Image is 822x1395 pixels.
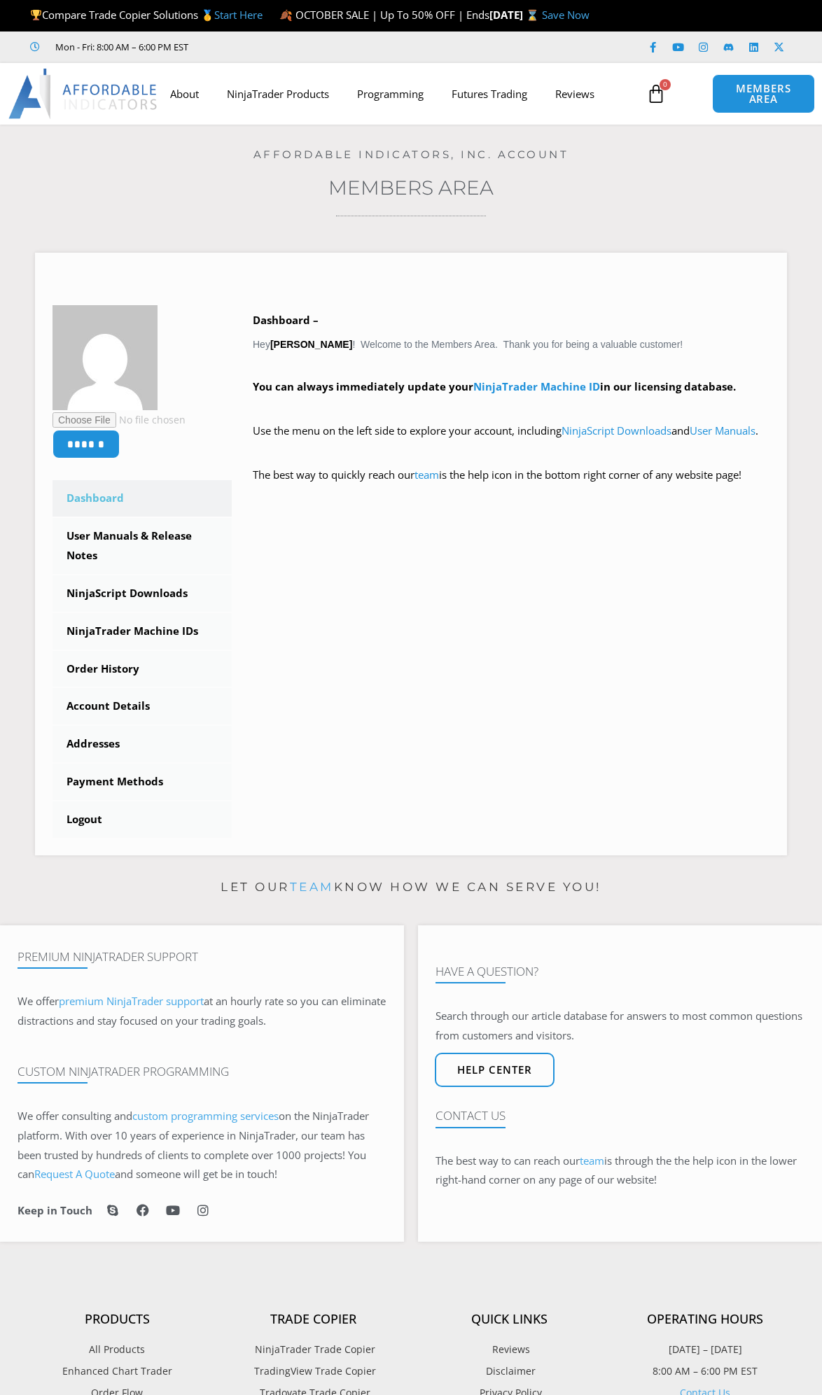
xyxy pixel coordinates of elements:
[435,1053,555,1087] a: Help center
[580,1154,604,1168] a: team
[438,78,541,110] a: Futures Trading
[18,1065,386,1079] h4: Custom NinjaTrader Programming
[660,79,671,90] span: 0
[53,305,158,410] img: 4e2fda17821acc9fb1abcf38845a449daf3e615fcd8a5b7b14aa3db817f03602
[34,1167,115,1181] a: Request A Quote
[59,994,204,1008] a: premium NinjaTrader support
[156,78,641,110] nav: Menu
[457,1065,532,1075] span: Help center
[562,423,671,437] a: NinjaScript Downloads
[727,83,800,104] span: MEMBERS AREA
[436,1109,804,1123] h4: Contact Us
[625,73,687,114] a: 0
[253,311,769,505] div: Hey ! Welcome to the Members Area. Thank you for being a valuable customer!
[253,465,769,505] p: The best way to quickly reach our is the help icon in the bottom right corner of any website page!
[53,575,232,612] a: NinjaScript Downloads
[19,1312,215,1327] h4: Products
[215,1340,411,1359] a: NinjaTrader Trade Copier
[53,764,232,800] a: Payment Methods
[30,8,263,22] span: Compare Trade Copier Solutions 🥇
[473,379,600,393] a: NinjaTrader Machine ID
[31,10,41,20] img: 🏆
[253,313,319,327] b: Dashboard –
[18,1204,92,1217] h6: Keep in Touch
[156,78,213,110] a: About
[215,1362,411,1380] a: TradingView Trade Copier
[251,1340,375,1359] span: NinjaTrader Trade Copier
[8,69,159,119] img: LogoAI | Affordable Indicators – NinjaTrader
[436,965,804,979] h4: Have A Question?
[489,8,542,22] strong: [DATE] ⌛
[542,8,590,22] a: Save Now
[53,518,232,574] a: User Manuals & Release Notes
[482,1362,536,1380] span: Disclaimer
[690,423,755,437] a: User Manuals
[411,1340,607,1359] a: Reviews
[53,613,232,650] a: NinjaTrader Machine IDs
[62,1362,172,1380] span: Enhanced Chart Trader
[270,339,352,350] strong: [PERSON_NAME]
[290,880,334,894] a: team
[436,1151,804,1191] p: The best way to can reach our is through the the help icon in the lower right-hand corner on any ...
[253,379,736,393] strong: You can always immediately update your in our licensing database.
[411,1362,607,1380] a: Disclaimer
[89,1340,145,1359] span: All Products
[208,40,418,54] iframe: Customer reviews powered by Trustpilot
[19,1362,215,1380] a: Enhanced Chart Trader
[489,1340,530,1359] span: Reviews
[343,78,438,110] a: Programming
[607,1312,803,1327] h4: Operating Hours
[18,950,386,964] h4: Premium NinjaTrader Support
[712,74,815,113] a: MEMBERS AREA
[53,688,232,724] a: Account Details
[436,1007,804,1046] p: Search through our article database for answers to most common questions from customers and visit...
[132,1109,279,1123] a: custom programming services
[253,421,769,461] p: Use the menu on the left side to explore your account, including and .
[541,78,608,110] a: Reviews
[53,480,232,517] a: Dashboard
[253,148,569,161] a: Affordable Indicators, Inc. Account
[607,1340,803,1359] p: [DATE] – [DATE]
[251,1362,376,1380] span: TradingView Trade Copier
[18,1109,279,1123] span: We offer consulting and
[213,78,343,110] a: NinjaTrader Products
[52,38,188,55] span: Mon - Fri: 8:00 AM – 6:00 PM EST
[215,1312,411,1327] h4: Trade Copier
[279,8,489,22] span: 🍂 OCTOBER SALE | Up To 50% OFF | Ends
[214,8,263,22] a: Start Here
[607,1362,803,1380] p: 8:00 AM – 6:00 PM EST
[18,994,59,1008] span: We offer
[53,480,232,837] nav: Account pages
[19,1340,215,1359] a: All Products
[53,651,232,687] a: Order History
[415,468,439,482] a: team
[328,176,494,199] a: Members Area
[53,726,232,762] a: Addresses
[411,1312,607,1327] h4: Quick Links
[53,801,232,838] a: Logout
